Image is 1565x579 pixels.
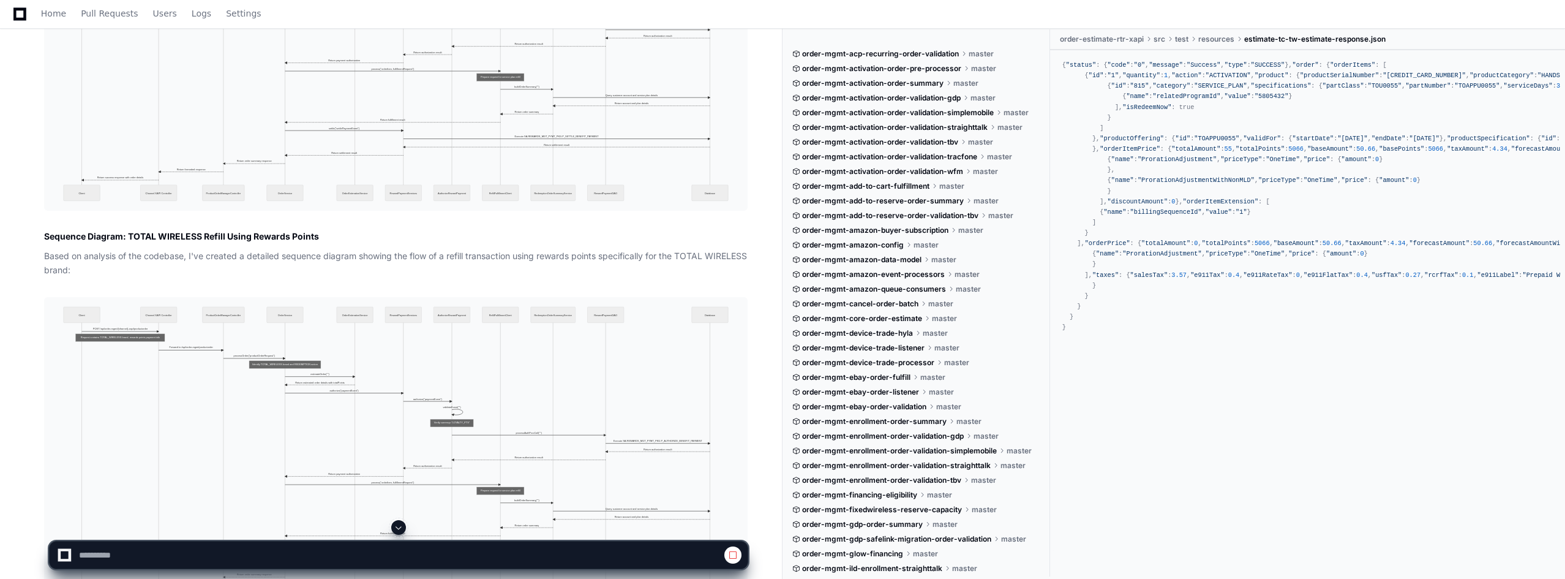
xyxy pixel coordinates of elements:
[1379,176,1409,184] span: "amount"
[1296,271,1300,279] span: 0
[802,314,922,324] span: order-mgmt-core-order-estimate
[1007,446,1032,456] span: master
[1171,72,1201,79] span: "action"
[1206,72,1251,79] span: "ACTIVATION"
[1405,271,1421,279] span: 0.27
[1266,156,1299,163] span: "OneTime"
[1541,135,1556,142] span: "id"
[1372,271,1402,279] span: "usfTax"
[1236,145,1285,153] span: "totalPoints"
[1149,61,1182,69] span: "message"
[939,181,964,191] span: master
[1089,72,1104,79] span: "id"
[1108,198,1168,205] span: "discountAmount"
[44,249,748,278] p: Based on analysis of the codebase, I've created a detailed sequence diagram showing the flow of a...
[971,64,996,74] span: master
[1194,82,1247,89] span: "SERVICE_PLAN"
[1244,34,1386,44] span: estimate-tc-tw-estimate-response.json
[1198,34,1234,44] span: resources
[1409,135,1439,142] span: "[DATE]"
[1251,82,1312,89] span: "specifications"
[1251,250,1285,257] span: "OneTime"
[802,270,945,279] span: order-mgmt-amazon-event-processors
[1111,156,1134,163] span: "name"
[802,417,947,426] span: order-mgmt-enrollment-order-summary
[1258,176,1300,184] span: "priceType"
[802,387,919,397] span: order-mgmt-ebay-order-listener
[933,520,958,529] span: master
[1293,61,1319,69] span: "order"
[1154,34,1165,44] span: src
[802,461,991,471] span: order-mgmt-enrollment-order-validation-straighttalk
[1206,250,1247,257] span: "priceType"
[1492,145,1507,153] span: 4.34
[1171,145,1220,153] span: "totalAmount"
[1141,240,1190,247] span: "totalAmount"
[1255,93,1288,100] span: "5805432"
[923,328,948,338] span: master
[226,10,261,17] span: Settings
[1225,145,1232,153] span: 55
[802,505,962,515] span: order-mgmt-fixedwireless-reserve-capacity
[802,108,994,118] span: order-mgmt-activation-order-validation-simplemobile
[1111,176,1134,184] span: "name"
[1202,240,1251,247] span: "totalPoints"
[1171,198,1175,205] span: 0
[1323,240,1342,247] span: 50.66
[1126,93,1149,100] span: "name"
[1409,240,1470,247] span: "forecastAmount"
[1183,198,1258,205] span: "orderItemExtension"
[1345,240,1387,247] span: "taxAmount"
[1375,156,1379,163] span: 0
[1447,135,1530,142] span: "productSpecification"
[1243,271,1292,279] span: "e911RateTax"
[1175,135,1190,142] span: "id"
[1096,250,1119,257] span: "name"
[1111,82,1127,89] span: "id"
[927,490,952,500] span: master
[968,137,993,147] span: master
[1556,82,1564,89] span: 30
[1455,82,1500,89] span: "TOAPPU0055"
[1187,61,1220,69] span: "Success"
[1462,271,1473,279] span: 0.1
[1138,156,1217,163] span: "ProrationAdjustment"
[44,230,748,243] h2: Sequence Diagram: TOTAL WIRELESS Refill Using Rewards Points
[1060,34,1144,44] span: order-estimate-rtr-xapi
[1372,135,1405,142] span: "endDate"
[1337,135,1367,142] span: "[DATE]"
[956,284,981,294] span: master
[1356,271,1367,279] span: 0.4
[1130,208,1202,216] span: "billingSequenceId"
[1100,145,1160,153] span: "orderItemPrice"
[1220,156,1262,163] span: "priceType"
[1194,135,1239,142] span: "TOAPPU0055"
[802,225,948,235] span: order-mgmt-amazon-buyer-subscription
[958,225,983,235] span: master
[1383,72,1466,79] span: "[CREDIT_CARD_NUMBER]"
[802,475,961,485] span: order-mgmt-enrollment-order-validation-tbv
[802,240,904,250] span: order-mgmt-amazon-config
[802,78,944,88] span: order-mgmt-activation-order-summary
[934,343,959,353] span: master
[1138,176,1255,184] span: "ProrationAdjustmentWithNonMLD"
[1153,82,1191,89] span: "category"
[802,123,988,132] span: order-mgmt-activation-order-validation-straighttalk
[41,10,66,17] span: Home
[1122,72,1160,79] span: "quantity"
[1469,72,1534,79] span: "productCategory"
[1206,208,1232,216] span: "value"
[1225,93,1251,100] span: "value"
[1255,72,1288,79] span: "product"
[1342,156,1372,163] span: "amount"
[1134,61,1145,69] span: "0"
[1356,145,1375,153] span: 50.66
[1092,271,1119,279] span: "taxes"
[802,490,917,500] span: order-mgmt-financing-eligibility
[802,196,964,206] span: order-mgmt-add-to-reserve-order-summary
[1304,176,1337,184] span: "OneTime"
[987,152,1012,162] span: master
[802,49,959,59] span: order-mgmt-acp-recurring-order-validation
[1473,240,1492,247] span: 50.66
[1405,82,1451,89] span: "partNumber"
